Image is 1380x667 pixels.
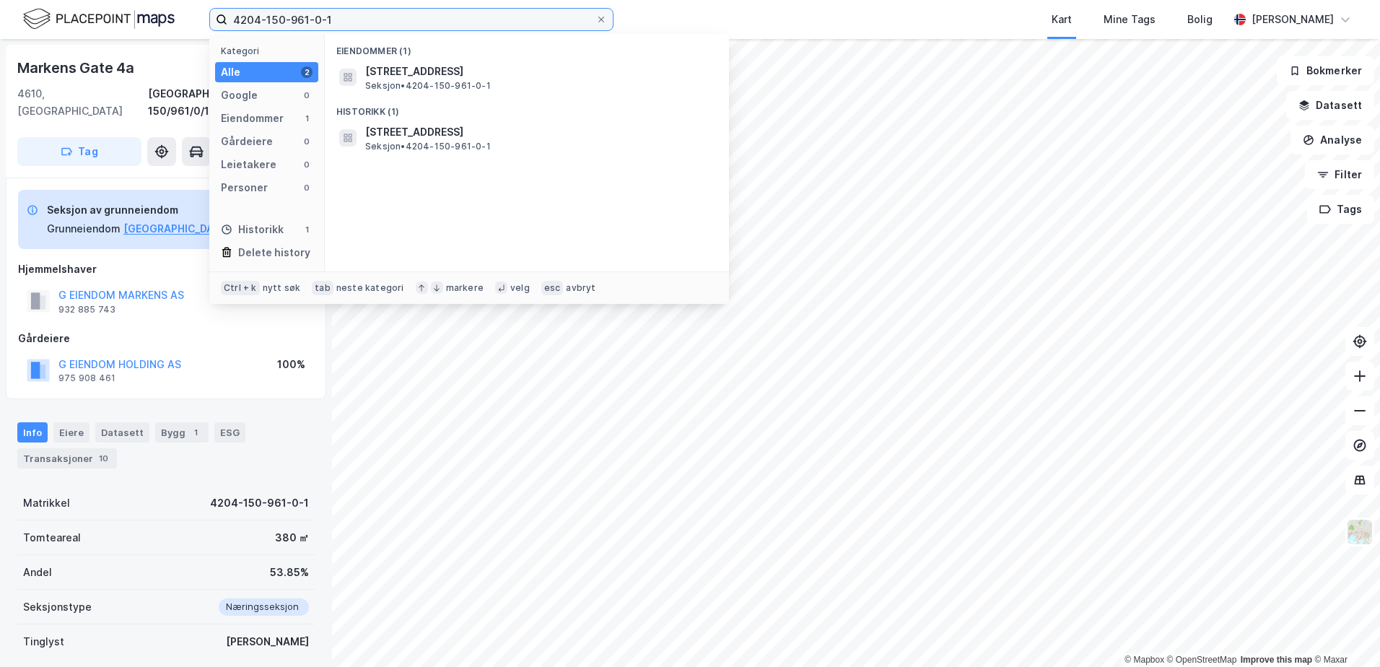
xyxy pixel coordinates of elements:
[210,494,309,512] div: 4204-150-961-0-1
[23,564,52,581] div: Andel
[365,63,712,80] span: [STREET_ADDRESS]
[17,137,141,166] button: Tag
[301,90,313,101] div: 0
[23,598,92,616] div: Seksjonstype
[221,45,318,56] div: Kategori
[221,87,258,104] div: Google
[365,141,491,152] span: Seksjon • 4204-150-961-0-1
[325,95,729,121] div: Historikk (1)
[1241,655,1312,665] a: Improve this map
[58,372,115,384] div: 975 908 461
[221,221,284,238] div: Historikk
[221,110,284,127] div: Eiendommer
[58,304,115,315] div: 932 885 743
[17,422,48,443] div: Info
[365,123,712,141] span: [STREET_ADDRESS]
[47,201,277,219] div: Seksjon av grunneiendom
[221,64,240,81] div: Alle
[221,179,268,196] div: Personer
[301,136,313,147] div: 0
[1252,11,1334,28] div: [PERSON_NAME]
[301,66,313,78] div: 2
[336,282,404,294] div: neste kategori
[1167,655,1237,665] a: OpenStreetMap
[23,529,81,546] div: Tomteareal
[221,281,260,295] div: Ctrl + k
[1187,11,1213,28] div: Bolig
[301,113,313,124] div: 1
[1291,126,1374,154] button: Analyse
[277,356,305,373] div: 100%
[325,34,729,60] div: Eiendommer (1)
[148,85,315,120] div: [GEOGRAPHIC_DATA], 150/961/0/1
[1104,11,1156,28] div: Mine Tags
[301,182,313,193] div: 0
[96,451,111,466] div: 10
[1277,56,1374,85] button: Bokmerker
[23,633,64,650] div: Tinglyst
[1308,598,1380,667] iframe: Chat Widget
[446,282,484,294] div: markere
[53,422,89,443] div: Eiere
[1124,655,1164,665] a: Mapbox
[23,494,70,512] div: Matrikkel
[226,633,309,650] div: [PERSON_NAME]
[1052,11,1072,28] div: Kart
[17,85,148,120] div: 4610, [GEOGRAPHIC_DATA]
[214,422,245,443] div: ESG
[17,56,137,79] div: Markens Gate 4a
[238,244,310,261] div: Delete history
[17,448,117,468] div: Transaksjoner
[155,422,209,443] div: Bygg
[1346,518,1374,546] img: Z
[95,422,149,443] div: Datasett
[221,156,276,173] div: Leietakere
[18,261,314,278] div: Hjemmelshaver
[365,80,491,92] span: Seksjon • 4204-150-961-0-1
[270,564,309,581] div: 53.85%
[221,133,273,150] div: Gårdeiere
[541,281,564,295] div: esc
[510,282,530,294] div: velg
[301,224,313,235] div: 1
[312,281,333,295] div: tab
[1286,91,1374,120] button: Datasett
[188,425,203,440] div: 1
[566,282,595,294] div: avbryt
[275,529,309,546] div: 380 ㎡
[47,220,121,237] div: Grunneiendom
[227,9,595,30] input: Søk på adresse, matrikkel, gårdeiere, leietakere eller personer
[1305,160,1374,189] button: Filter
[123,220,277,237] button: [GEOGRAPHIC_DATA], 150/961
[23,6,175,32] img: logo.f888ab2527a4732fd821a326f86c7f29.svg
[1307,195,1374,224] button: Tags
[263,282,301,294] div: nytt søk
[301,159,313,170] div: 0
[18,330,314,347] div: Gårdeiere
